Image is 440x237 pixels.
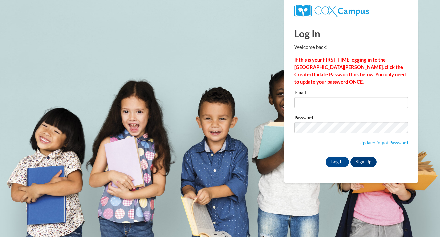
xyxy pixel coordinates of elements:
a: Sign Up [350,157,377,167]
input: Log In [326,157,349,167]
a: Update/Forgot Password [359,140,408,145]
img: COX Campus [294,5,369,17]
h1: Log In [294,27,408,40]
label: Email [294,90,408,97]
a: COX Campus [294,8,369,13]
strong: If this is your FIRST TIME logging in to the [GEOGRAPHIC_DATA][PERSON_NAME], click the Create/Upd... [294,57,406,85]
p: Welcome back! [294,44,408,51]
label: Password [294,115,408,122]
